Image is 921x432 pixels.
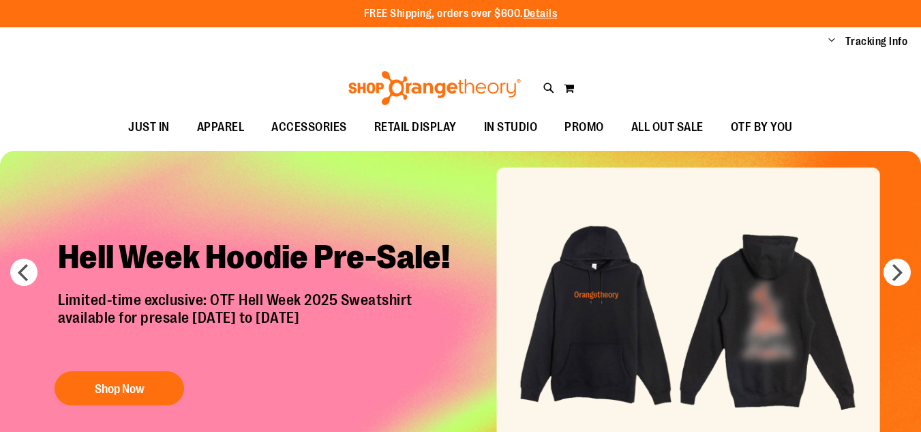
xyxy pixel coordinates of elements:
a: Details [524,8,558,20]
span: JUST IN [128,112,170,143]
img: Shop Orangetheory [346,71,523,105]
button: Shop Now [55,371,184,405]
button: next [884,259,911,286]
p: Limited-time exclusive: OTF Hell Week 2025 Sweatshirt available for presale [DATE] to [DATE] [48,291,474,358]
a: Hell Week Hoodie Pre-Sale! Limited-time exclusive: OTF Hell Week 2025 Sweatshirtavailable for pre... [48,227,474,413]
span: RETAIL DISPLAY [374,112,457,143]
button: prev [10,259,37,286]
span: APPAREL [197,112,245,143]
a: Tracking Info [845,34,908,49]
p: FREE Shipping, orders over $600. [364,6,558,22]
span: ACCESSORIES [271,112,347,143]
h2: Hell Week Hoodie Pre-Sale! [48,227,474,291]
span: ALL OUT SALE [631,112,704,143]
button: Account menu [828,35,835,48]
span: OTF BY YOU [731,112,793,143]
span: PROMO [564,112,604,143]
span: IN STUDIO [484,112,538,143]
